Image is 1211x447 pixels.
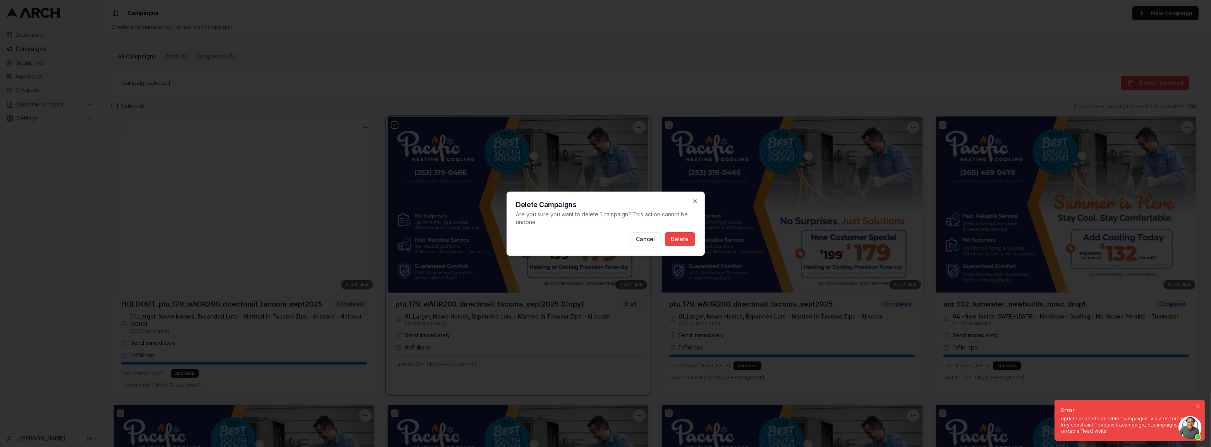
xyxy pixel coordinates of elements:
[516,211,695,226] p: Are you sure you want to delete 1 campaign? This action cannot be undone.
[665,232,695,246] button: Delete
[1061,416,1195,434] div: update or delete on table "campaigns" violates foreign key constraint "lead_visits_campaign_id_ca...
[1061,406,1195,414] div: Error
[516,201,695,208] h2: Delete Campaigns
[630,232,662,246] button: Cancel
